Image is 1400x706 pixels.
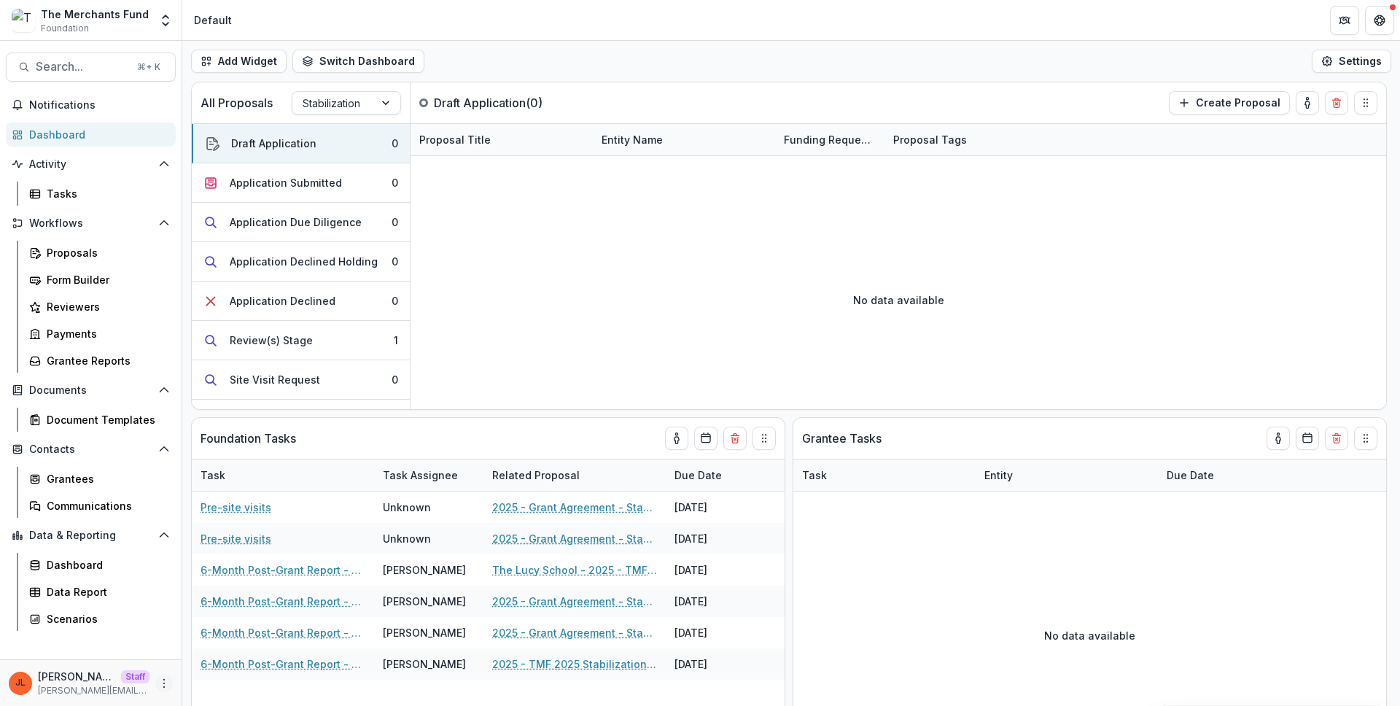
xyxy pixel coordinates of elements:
div: 0 [392,293,398,309]
a: Grantee Reports [23,349,176,373]
div: Review(s) Stage [230,333,313,348]
div: [DATE] [666,523,775,554]
button: Delete card [723,427,747,450]
span: Workflows [29,217,152,230]
a: Dashboard [23,553,176,577]
div: Due Date [666,468,731,483]
div: Entity Name [593,132,672,147]
div: Grantees [47,471,164,486]
div: Entity Name [593,124,775,155]
p: Grantee Tasks [802,430,882,447]
a: Proposals [23,241,176,265]
div: Task [793,468,836,483]
div: Related Proposal [483,459,666,491]
div: Task [192,459,374,491]
a: 6-Month Post-Grant Report - Stabilization Grant Program [201,625,365,640]
p: [PERSON_NAME][EMAIL_ADDRESS][DOMAIN_NAME] [38,684,149,697]
div: Proposal Title [411,124,593,155]
a: Dashboard [6,123,176,147]
div: Unknown [383,531,431,546]
div: [DATE] [666,648,775,680]
button: Drag [1354,427,1377,450]
div: Draft Application [231,136,316,151]
a: 2025 - Grant Agreement - Stabilization Grant Program [492,594,657,609]
span: Search... [36,60,128,74]
a: 2025 - Grant Agreement - Stabilization Grant Program [492,500,657,515]
div: [DATE] [666,554,775,586]
button: Draft Application0 [192,124,410,163]
button: Create Proposal [1169,91,1290,115]
a: Tasks [23,182,176,206]
button: Application Declined Holding0 [192,242,410,282]
div: 0 [392,175,398,190]
button: Open Workflows [6,212,176,235]
div: Jeanne Locker [15,678,26,688]
div: Funding Requested [775,124,884,155]
div: Proposals [47,245,164,260]
div: [PERSON_NAME] [383,625,466,640]
div: Proposal Tags [884,132,976,147]
a: 2025 - TMF 2025 Stabilization Grant Program [492,656,657,672]
div: [DATE] [666,586,775,617]
div: Unknown [383,500,431,515]
div: Funding Requested [775,132,884,147]
button: Drag [1354,91,1377,115]
a: 6-Month Post-Grant Report - Stabilization Grant Program [201,656,365,672]
div: Default [194,12,232,28]
div: Entity [976,459,1158,491]
button: Get Help [1365,6,1394,35]
div: Dashboard [47,557,164,573]
button: Calendar [1296,427,1319,450]
span: Activity [29,158,152,171]
button: Application Declined0 [192,282,410,321]
div: Application Submitted [230,175,342,190]
div: Due Date [1158,459,1267,491]
div: Scenarios [47,611,164,627]
button: Partners [1330,6,1359,35]
div: Application Due Diligence [230,214,362,230]
a: Payments [23,322,176,346]
button: More [155,675,173,692]
a: Document Templates [23,408,176,432]
div: Grantee Reports [47,353,164,368]
button: Add Widget [191,50,287,73]
div: Communications [47,498,164,513]
div: [PERSON_NAME] [383,656,466,672]
div: Related Proposal [483,468,588,483]
a: Data Report [23,580,176,604]
button: toggle-assigned-to-me [1296,91,1319,115]
p: Draft Application ( 0 ) [434,94,543,112]
div: ⌘ + K [134,59,163,75]
div: Task Assignee [374,468,467,483]
button: Open Contacts [6,438,176,461]
button: toggle-assigned-to-me [665,427,688,450]
div: Task Assignee [374,459,483,491]
div: Due Date [666,459,775,491]
div: Dashboard [29,127,164,142]
div: Form Builder [47,272,164,287]
button: Open Data & Reporting [6,524,176,547]
button: Search... [6,53,176,82]
button: Application Submitted0 [192,163,410,203]
div: [PERSON_NAME] [383,594,466,609]
button: Drag [752,427,776,450]
div: The Merchants Fund [41,7,149,22]
div: Payments [47,326,164,341]
button: Notifications [6,93,176,117]
div: Due Date [1158,468,1223,483]
div: Application Declined Holding [230,254,378,269]
button: Settings [1312,50,1391,73]
div: 0 [392,254,398,269]
div: Task [192,468,234,483]
a: 6-Month Post-Grant Report - Stabilization Grant Program [201,562,365,578]
div: Data Report [47,584,164,600]
div: Task [793,459,976,491]
div: Proposal Title [411,132,499,147]
div: Tasks [47,186,164,201]
span: Documents [29,384,152,397]
p: [PERSON_NAME] [38,669,115,684]
button: Delete card [1325,427,1348,450]
div: 0 [392,136,398,151]
button: Calendar [694,427,717,450]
